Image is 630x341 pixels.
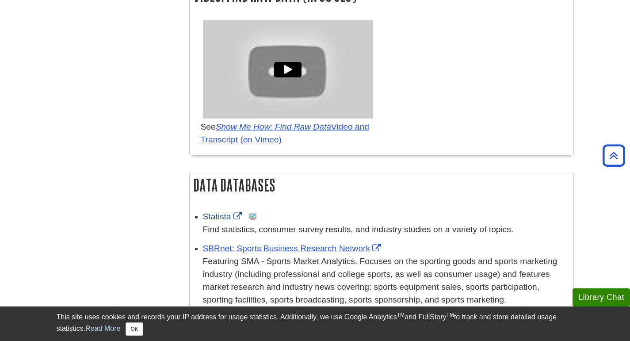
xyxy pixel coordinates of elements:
[203,223,569,236] p: Find statistics, consumer survey results, and industry studies on a variety of topics.
[249,213,256,220] img: Statistics
[203,244,383,253] a: Link opens in new window
[447,312,454,318] sup: TM
[201,122,369,144] a: Show Me How: Find Raw DataVideo and Transcript (on Vimeo)
[203,20,373,119] div: Video: Show Me How: Find Raw Data
[203,255,569,306] p: Featuring SMA - Sports Market Analytics. Focuses on the sporting goods and sports marketing indus...
[126,322,143,336] button: Close
[85,325,120,332] a: Read More
[201,121,375,146] p: See
[190,173,573,197] h2: DATA Databases
[216,122,331,131] em: Show Me How: Find Raw Data
[573,288,630,307] button: Library Chat
[397,312,405,318] sup: TM
[203,212,244,221] a: Link opens in new window
[599,149,628,161] a: Back to Top
[57,312,574,336] div: This site uses cookies and records your IP address for usage statistics. Additionally, we use Goo...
